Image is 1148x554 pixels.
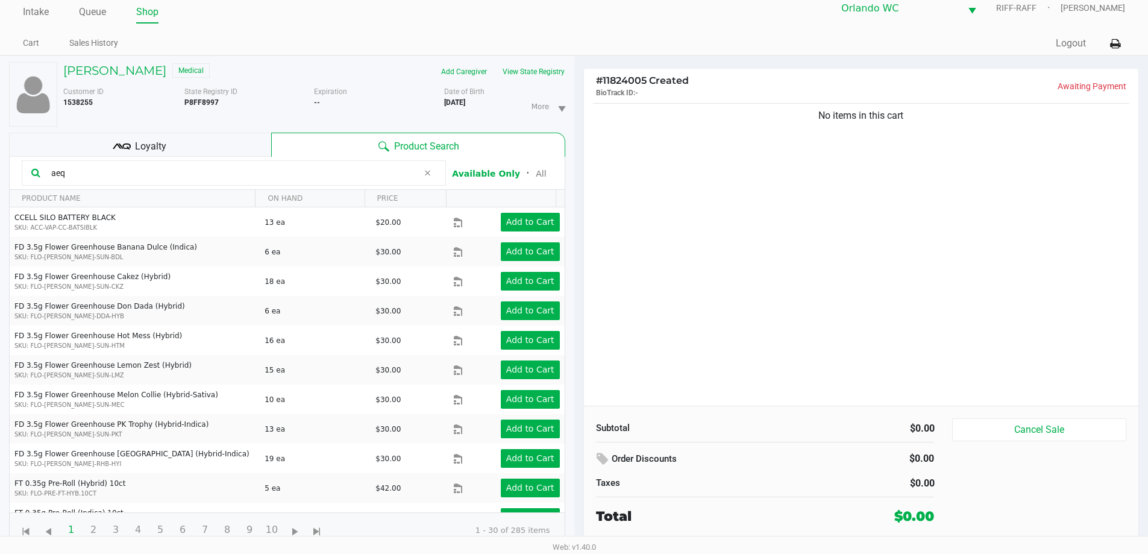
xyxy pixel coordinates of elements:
[1061,2,1125,14] span: [PERSON_NAME]
[259,326,370,355] td: 16 ea
[184,87,237,96] span: State Registry ID
[596,449,816,470] div: Order Discounts
[444,98,465,107] b: [DATE]
[79,4,106,20] a: Queue
[506,453,554,463] app-button-loader: Add to Cart
[375,248,401,256] span: $30.00
[506,306,554,315] app-button-loader: Add to Cart
[593,109,1130,123] div: No items in this cart
[375,395,401,404] span: $30.00
[635,89,638,97] span: -
[46,164,418,182] input: Scan or Search Products to Begin
[259,207,370,237] td: 13 ea
[433,62,495,81] button: Add Caregiver
[10,207,259,237] td: CCELL SILO BATTERY BLACK
[506,394,554,404] app-button-loader: Add to Cart
[10,266,259,296] td: FD 3.5g Flower Greenhouse Cakez (Hybrid)
[444,87,485,96] span: Date of Birth
[10,503,259,532] td: FT 0.35g Pre-Roll (Indica) 10ct
[506,365,554,374] app-button-loader: Add to Cart
[255,190,364,207] th: ON HAND
[10,237,259,266] td: FD 3.5g Flower Greenhouse Banana Dulce (Indica)
[375,455,401,463] span: $30.00
[63,63,166,78] h5: [PERSON_NAME]
[532,101,550,112] span: More
[841,1,953,16] span: Orlando WC
[260,518,283,541] span: Page 10
[14,223,254,232] p: SKU: ACC-VAP-CC-BATSIBLK
[952,418,1126,441] button: Cancel Sale
[306,518,328,541] span: Go to the last page
[104,518,127,541] span: Page 3
[37,518,60,541] span: Go to the previous page
[149,518,172,541] span: Page 5
[861,80,1126,93] p: Awaiting Payment
[136,4,158,20] a: Shop
[501,242,560,261] button: Add to Cart
[259,444,370,473] td: 19 ea
[501,272,560,291] button: Add to Cart
[596,476,756,490] div: Taxes
[60,518,83,541] span: Page 1
[184,98,219,107] b: P8FF8997
[259,473,370,503] td: 5 ea
[527,91,569,122] li: More
[259,355,370,385] td: 15 ea
[14,253,254,262] p: SKU: FLO-[PERSON_NAME]-SUN-BDL
[127,518,149,541] span: Page 4
[774,476,935,491] div: $0.00
[63,98,93,107] b: 1538255
[10,414,259,444] td: FD 3.5g Flower Greenhouse PK Trophy (Hybrid-Indica)
[596,75,689,86] span: 11824005 Created
[520,168,536,179] span: ᛫
[23,36,39,51] a: Cart
[259,503,370,532] td: 3 ea
[596,75,603,86] span: #
[10,444,259,473] td: FD 3.5g Flower Greenhouse [GEOGRAPHIC_DATA] (Hybrid-Indica)
[501,360,560,379] button: Add to Cart
[259,237,370,266] td: 6 ea
[216,518,239,541] span: Page 8
[501,420,560,438] button: Add to Cart
[171,518,194,541] span: Page 6
[375,307,401,315] span: $30.00
[259,385,370,414] td: 10 ea
[10,190,565,512] div: Data table
[283,518,306,541] span: Go to the next page
[506,217,554,227] app-button-loader: Add to Cart
[10,355,259,385] td: FD 3.5g Flower Greenhouse Lemon Zest (Hybrid)
[596,506,810,526] div: Total
[14,400,254,409] p: SKU: FLO-[PERSON_NAME]-SUN-MEC
[41,524,56,540] span: Go to the previous page
[536,168,546,180] button: All
[14,341,254,350] p: SKU: FLO-[PERSON_NAME]-SUN-HTM
[365,190,447,207] th: PRICE
[506,335,554,345] app-button-loader: Add to Cart
[82,518,105,541] span: Page 2
[833,449,934,469] div: $0.00
[506,247,554,256] app-button-loader: Add to Cart
[375,336,401,345] span: $30.00
[495,62,565,81] button: View State Registry
[314,98,320,107] b: --
[501,449,560,468] button: Add to Cart
[14,312,254,321] p: SKU: FLO-[PERSON_NAME]-DDA-HYB
[375,366,401,374] span: $30.00
[14,282,254,291] p: SKU: FLO-[PERSON_NAME]-SUN-CKZ
[10,385,259,414] td: FD 3.5g Flower Greenhouse Melon Collie (Hybrid-Sativa)
[310,524,325,540] span: Go to the last page
[506,276,554,286] app-button-loader: Add to Cart
[501,331,560,350] button: Add to Cart
[338,524,550,537] kendo-pager-info: 1 - 30 of 285 items
[375,484,401,493] span: $42.00
[14,371,254,380] p: SKU: FLO-[PERSON_NAME]-SUN-LMZ
[375,277,401,286] span: $30.00
[394,139,459,154] span: Product Search
[10,473,259,503] td: FT 0.35g Pre-Roll (Hybrid) 10ct
[501,213,560,231] button: Add to Cart
[14,489,254,498] p: SKU: FLO-PRE-FT-HYB.10CT
[259,296,370,326] td: 6 ea
[259,266,370,296] td: 18 ea
[172,63,210,78] span: Medical
[375,425,401,433] span: $30.00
